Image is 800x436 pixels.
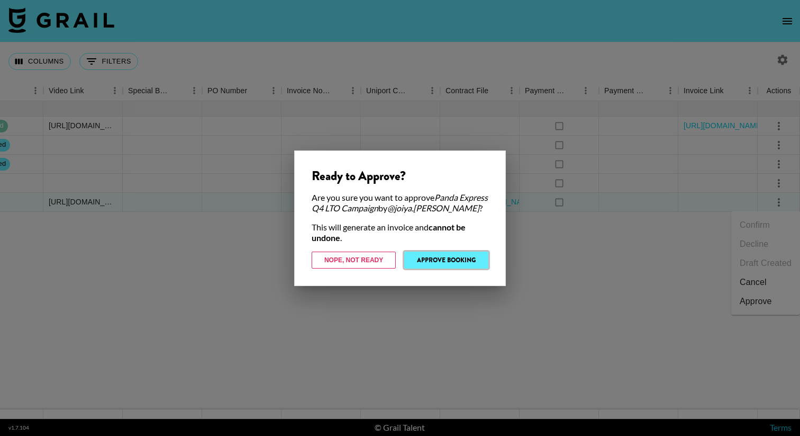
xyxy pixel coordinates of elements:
div: This will generate an invoice and . [312,222,488,243]
em: Panda Express Q4 LTO Campaign [312,192,488,213]
button: Nope, Not Ready [312,252,396,269]
strong: cannot be undone [312,222,466,243]
em: @ joiya.[PERSON_NAME] [387,203,479,213]
div: Are you sure you want to approve by ? [312,192,488,213]
div: Ready to Approve? [312,168,488,184]
button: Approve Booking [404,252,488,269]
